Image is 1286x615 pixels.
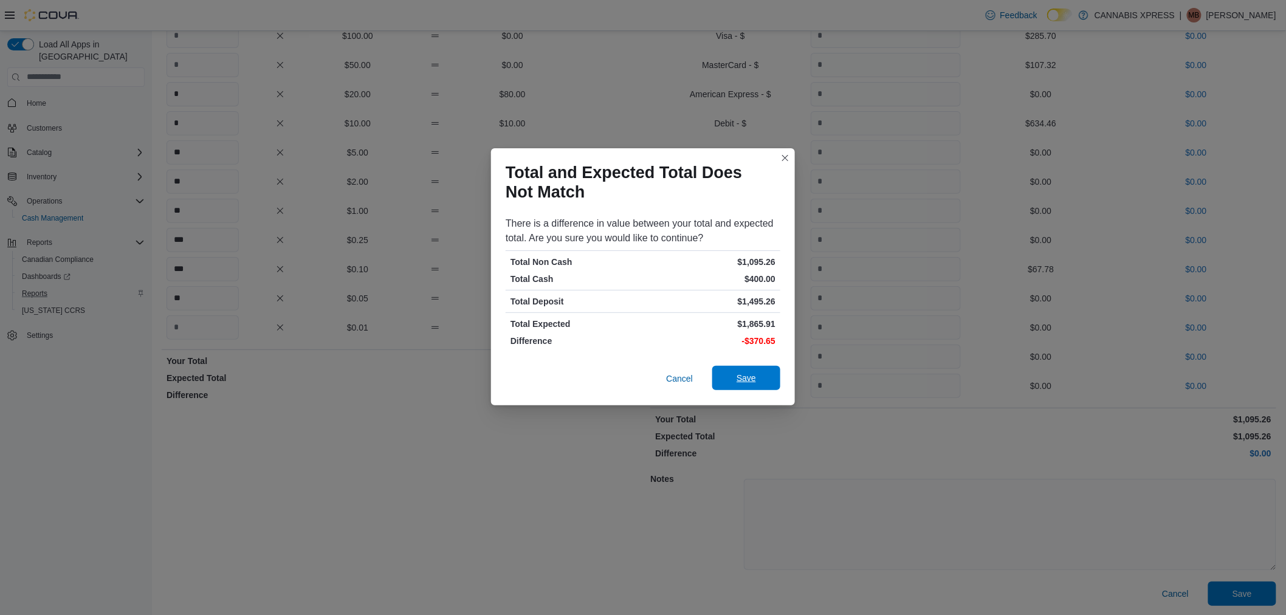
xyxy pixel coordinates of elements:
[645,318,775,330] p: $1,865.91
[511,318,641,330] p: Total Expected
[506,163,771,202] h1: Total and Expected Total Does Not Match
[778,151,793,165] button: Closes this modal window
[506,216,780,246] div: There is a difference in value between your total and expected total. Are you sure you would like...
[511,295,641,307] p: Total Deposit
[511,335,641,347] p: Difference
[511,256,641,268] p: Total Non Cash
[666,373,693,385] span: Cancel
[737,372,756,384] span: Save
[645,335,775,347] p: -$370.65
[712,366,780,390] button: Save
[645,295,775,307] p: $1,495.26
[645,273,775,285] p: $400.00
[511,273,641,285] p: Total Cash
[645,256,775,268] p: $1,095.26
[661,366,698,391] button: Cancel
